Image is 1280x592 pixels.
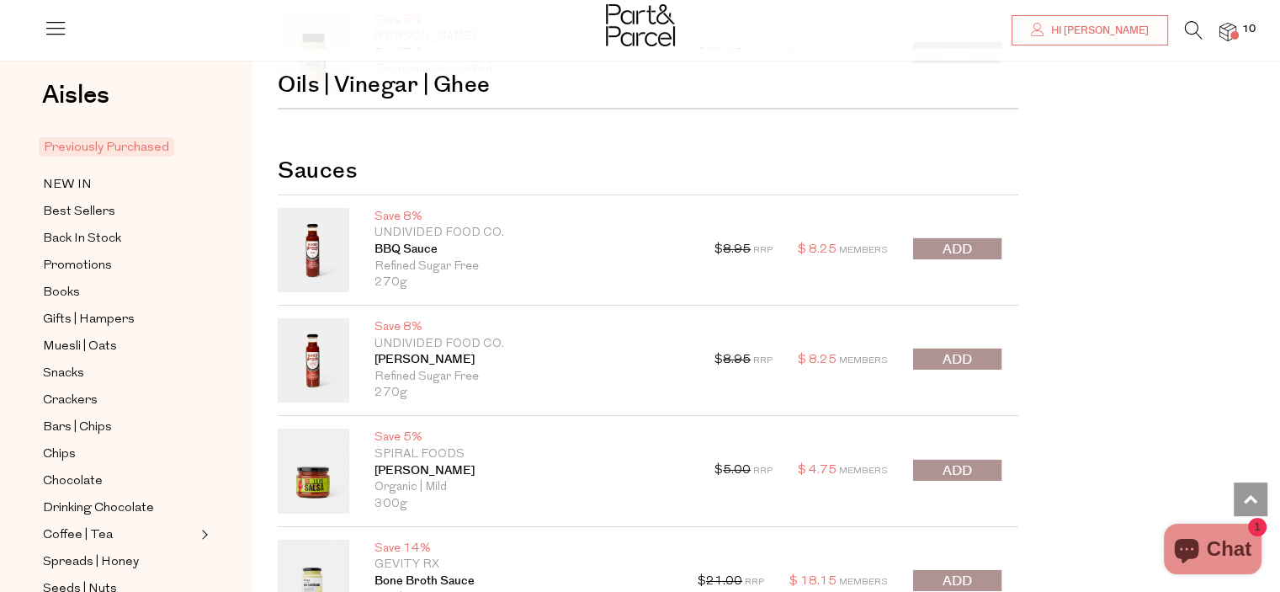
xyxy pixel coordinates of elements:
[43,310,135,330] span: Gifts | Hampers
[809,464,837,477] span: 4.75
[374,557,672,573] p: Gevity RX
[43,201,196,222] a: Best Sellers
[43,498,196,519] a: Drinking Chocolate
[374,209,689,226] p: Save 8%
[374,336,689,353] p: Undivided Food Co.
[809,243,837,256] span: 8.25
[1238,22,1260,37] span: 10
[43,282,196,303] a: Books
[43,255,196,276] a: Promotions
[714,464,723,477] span: $
[753,467,773,476] span: RRP
[43,552,139,573] span: Spreads | Honey
[43,418,112,438] span: Bars | Chips
[43,499,154,519] span: Drinking Chocolate
[43,283,80,303] span: Books
[839,246,888,255] span: Members
[723,354,751,366] s: 8.95
[43,445,76,465] span: Chips
[374,496,689,513] p: 300g
[809,354,837,366] span: 8.25
[278,49,1018,109] h2: Oils | Vinegar | Ghee
[197,525,209,545] button: Expand/Collapse Coffee | Tea
[43,417,196,438] a: Bars | Chips
[798,354,806,366] span: $
[43,525,196,546] a: Coffee | Tea
[374,225,689,242] p: Undivided Food Co.
[43,444,196,465] a: Chips
[723,243,751,256] s: 8.95
[43,391,98,411] span: Crackers
[43,175,92,195] span: NEW IN
[374,573,672,590] a: Bone Broth Sauce
[43,309,196,330] a: Gifts | Hampers
[374,259,689,275] p: Refined Sugar Free
[839,578,888,587] span: Members
[839,356,888,365] span: Members
[43,174,196,195] a: NEW IN
[714,354,723,366] span: $
[1012,15,1168,45] a: Hi [PERSON_NAME]
[374,275,689,291] p: 270g
[374,446,689,463] p: Spiral Foods
[606,4,675,46] img: Part&Parcel
[43,228,196,249] a: Back In Stock
[753,356,773,365] span: RRP
[753,246,773,255] span: RRP
[43,364,84,384] span: Snacks
[374,352,689,369] a: [PERSON_NAME]
[745,578,764,587] span: RRP
[374,463,689,480] a: [PERSON_NAME]
[42,77,109,114] span: Aisles
[1219,23,1236,40] a: 10
[374,429,689,446] p: Save 5%
[43,471,196,492] a: Chocolate
[706,575,742,588] s: 21.00
[723,464,751,477] s: 5.00
[798,464,806,477] span: $
[43,472,103,492] span: Chocolate
[374,541,672,557] p: Save 14%
[374,319,689,336] p: Save 8%
[374,242,689,259] a: BBQ Sauce
[374,479,689,496] p: Organic | Mild
[1159,524,1267,579] inbox-online-store-chat: Shopify online store chat
[43,202,115,222] span: Best Sellers
[43,525,113,546] span: Coffee | Tea
[789,575,798,588] span: $
[43,363,196,384] a: Snacks
[839,467,888,476] span: Members
[374,385,689,402] p: 270g
[698,575,706,588] span: $
[43,336,196,357] a: Muesli | Oats
[43,137,196,157] a: Previously Purchased
[39,137,174,157] span: Previously Purchased
[43,256,112,276] span: Promotions
[43,337,117,357] span: Muesli | Oats
[42,83,109,125] a: Aisles
[43,229,121,249] span: Back In Stock
[374,369,689,386] p: Refined Sugar Free
[1047,24,1149,38] span: Hi [PERSON_NAME]
[43,552,196,573] a: Spreads | Honey
[43,390,196,411] a: Crackers
[798,243,806,256] span: $
[800,575,837,588] span: 18.15
[714,243,723,256] span: $
[278,135,1018,195] h2: Sauces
